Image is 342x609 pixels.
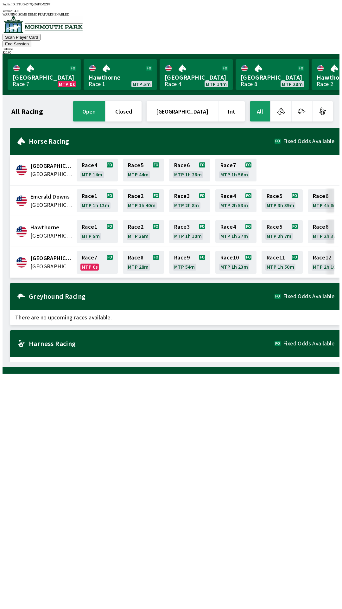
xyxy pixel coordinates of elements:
[174,233,202,239] span: MTP 1h 10m
[267,203,294,208] span: MTP 3h 39m
[267,224,282,229] span: Race 5
[313,203,338,208] span: MTP 4h 8m
[82,193,97,199] span: Race 1
[30,223,73,232] span: Hawthorne
[30,193,73,201] span: Emerald Downs
[165,73,228,82] span: [GEOGRAPHIC_DATA]
[11,109,43,114] h1: All Racing
[218,101,245,121] button: Int
[220,172,248,177] span: MTP 1h 56m
[13,82,29,87] div: Race 7
[317,82,333,87] div: Race 2
[283,294,334,299] span: Fixed Odds Available
[128,203,155,208] span: MTP 1h 40m
[123,189,164,212] a: Race2MTP 1h 40m
[89,73,152,82] span: Hawthorne
[215,189,256,212] a: Race4MTP 2h 53m
[241,73,304,82] span: [GEOGRAPHIC_DATA]
[283,139,334,144] span: Fixed Odds Available
[128,193,143,199] span: Race 2
[174,255,190,260] span: Race 9
[267,264,294,269] span: MTP 1h 50m
[128,255,143,260] span: Race 8
[82,224,97,229] span: Race 1
[3,16,83,33] img: venue logo
[133,82,151,87] span: MTP 5m
[215,159,256,181] a: Race7MTP 1h 56m
[282,82,303,87] span: MTP 28m
[3,13,339,16] div: WARNING SOME DEMO FEATURES ENABLED
[16,3,50,6] span: ZTUG-Z47Q-Z6FR-XZP7
[220,264,248,269] span: MTP 1h 23m
[29,341,275,346] h2: Harness Racing
[262,251,303,274] a: Race11MTP 1h 50m
[77,189,118,212] a: Race1MTP 1h 12m
[82,203,109,208] span: MTP 1h 12m
[169,220,210,243] a: Race3MTP 1h 10m
[82,264,98,269] span: MTP 0s
[147,101,218,121] button: [GEOGRAPHIC_DATA]
[169,189,210,212] a: Race3MTP 2h 8m
[3,41,31,47] button: End Session
[160,59,233,90] a: [GEOGRAPHIC_DATA]Race 4MTP 14m
[313,264,340,269] span: MTP 2h 18m
[206,82,227,87] span: MTP 14m
[220,163,236,168] span: Race 7
[30,170,73,178] span: United States
[174,172,202,177] span: MTP 1h 26m
[3,47,339,51] div: Balance
[262,189,303,212] a: Race5MTP 3h 39m
[283,341,334,346] span: Fixed Odds Available
[30,262,73,271] span: United States
[169,159,210,181] a: Race6MTP 1h 26m
[169,251,210,274] a: Race9MTP 54m
[250,101,270,121] button: All
[174,163,190,168] span: Race 6
[241,82,257,87] div: Race 8
[82,233,100,239] span: MTP 5m
[13,73,76,82] span: [GEOGRAPHIC_DATA]
[8,59,81,90] a: [GEOGRAPHIC_DATA]Race 7MTP 0s
[82,172,103,177] span: MTP 14m
[123,220,164,243] a: Race2MTP 36m
[77,220,118,243] a: Race1MTP 5m
[30,232,73,240] span: United States
[106,101,142,121] button: closed
[267,233,292,239] span: MTP 2h 7m
[128,224,143,229] span: Race 2
[59,82,75,87] span: MTP 0s
[3,51,339,54] div: $ 20.00
[82,163,97,168] span: Race 4
[174,224,190,229] span: Race 3
[313,233,340,239] span: MTP 2h 37m
[89,82,105,87] div: Race 1
[10,357,339,372] span: There are no upcoming races available.
[128,172,149,177] span: MTP 44m
[3,9,339,13] div: Version 1.4.0
[174,264,195,269] span: MTP 54m
[123,251,164,274] a: Race8MTP 28m
[267,255,285,260] span: Race 11
[77,159,118,181] a: Race4MTP 14m
[30,162,73,170] span: Canterbury Park
[10,310,339,325] span: There are no upcoming races available.
[29,294,275,299] h2: Greyhound Racing
[73,101,105,121] button: open
[84,59,157,90] a: HawthorneRace 1MTP 5m
[220,255,239,260] span: Race 10
[220,224,236,229] span: Race 4
[313,224,328,229] span: Race 6
[123,159,164,181] a: Race5MTP 44m
[267,193,282,199] span: Race 5
[174,203,199,208] span: MTP 2h 8m
[236,59,309,90] a: [GEOGRAPHIC_DATA]Race 8MTP 28m
[220,203,248,208] span: MTP 2h 53m
[3,34,41,41] button: Scan Player Card
[313,255,331,260] span: Race 12
[174,193,190,199] span: Race 3
[220,233,248,239] span: MTP 1h 37m
[3,3,339,6] div: Public ID:
[30,201,73,209] span: United States
[30,254,73,262] span: Monmouth Park
[29,139,275,144] h2: Horse Racing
